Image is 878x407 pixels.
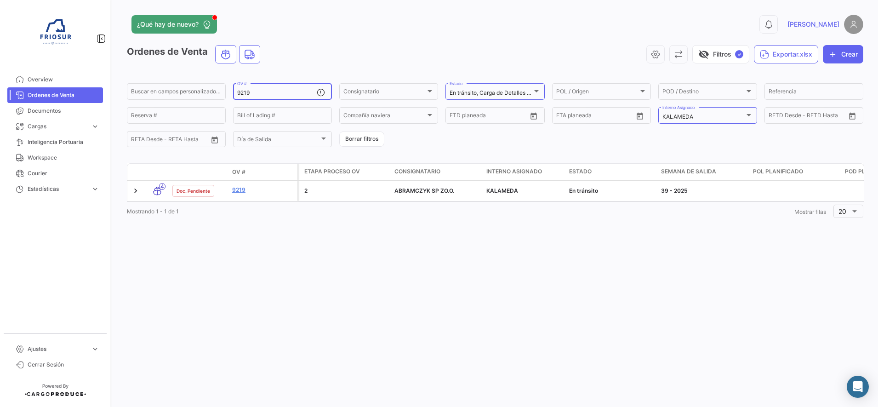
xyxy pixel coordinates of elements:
span: Mostrando 1 - 1 de 1 [127,208,179,215]
input: Hasta [579,114,616,120]
span: Cargas [28,122,87,131]
span: 4 [159,183,165,190]
span: expand_more [91,345,99,353]
span: Documentos [28,107,99,115]
button: Open calendar [527,109,541,123]
span: Consignatario [394,167,440,176]
div: 39 - 2025 [661,187,746,195]
div: Abrir Intercom Messenger [847,376,869,398]
span: Overview [28,75,99,84]
h3: Ordenes de Venta [127,45,263,63]
button: visibility_offFiltros✓ [692,45,749,63]
span: expand_more [91,185,99,193]
button: Open calendar [845,109,859,123]
span: POL / Origen [556,90,639,96]
span: Estado [569,167,592,176]
span: Cerrar Sesión [28,361,99,369]
mat-select-trigger: KALAMEDA [662,113,693,120]
span: Consignatario [343,90,426,96]
span: POL Planificado [753,167,803,176]
span: 20 [838,207,846,215]
span: Semana de Salida [661,167,716,176]
button: Borrar filtros [339,132,384,147]
datatable-header-cell: OV # [228,164,297,180]
span: Courier [28,169,99,178]
span: POD / Destino [662,90,745,96]
datatable-header-cell: Consignatario [391,164,483,180]
img: placeholder-user.png [844,15,863,34]
span: [PERSON_NAME] [787,20,839,29]
span: Interno Asignado [486,167,542,176]
span: visibility_off [698,49,709,60]
button: Exportar.xlsx [754,45,818,63]
span: Ordenes de Venta [28,91,99,99]
button: Open calendar [633,109,647,123]
datatable-header-cell: Semana de Salida [657,164,749,180]
span: Estadísticas [28,185,87,193]
img: 6ea6c92c-e42a-4aa8-800a-31a9cab4b7b0.jpg [32,11,78,57]
span: Inteligencia Portuaria [28,138,99,146]
button: ¿Qué hay de nuevo? [131,15,217,34]
span: Doc. Pendiente [177,187,210,195]
a: Expand/Collapse Row [131,186,140,195]
datatable-header-cell: Etapa Proceso OV [299,164,391,180]
button: Crear [823,45,863,63]
span: ¿Qué hay de nuevo? [137,20,199,29]
datatable-header-cell: Estado [565,164,657,180]
a: Workspace [7,150,103,166]
span: Ajustes [28,345,87,353]
a: 9219 [232,186,294,194]
span: Etapa Proceso OV [304,167,360,176]
button: Ocean [216,46,236,63]
span: ✓ [735,50,743,58]
a: Courier [7,166,103,181]
span: Día de Salida [237,138,319,144]
a: Documentos [7,103,103,119]
a: Ordenes de Venta [7,87,103,103]
a: Inteligencia Portuaria [7,134,103,150]
input: Desde [556,114,573,120]
datatable-header-cell: Interno Asignado [483,164,565,180]
span: Workspace [28,154,99,162]
input: Hasta [473,114,509,120]
input: Hasta [154,138,191,144]
div: En tránsito [569,187,654,195]
span: KALAMEDA [486,187,518,194]
datatable-header-cell: Modo de Transporte [146,168,169,176]
button: Land [239,46,260,63]
button: Open calendar [208,133,222,147]
input: Desde [769,114,785,120]
datatable-header-cell: POL Planificado [749,164,841,180]
span: expand_more [91,122,99,131]
datatable-header-cell: Estado Doc. [169,168,228,176]
span: OV # [232,168,245,176]
input: Hasta [792,114,828,120]
span: Compañía naviera [343,114,426,120]
a: Overview [7,72,103,87]
input: Desde [450,114,466,120]
mat-select-trigger: En tránsito, Carga de Detalles Pendiente [450,89,553,96]
span: 2 [304,187,308,194]
span: ABRAMCZYK SP ZO.O. [394,187,454,194]
span: Mostrar filas [794,208,826,215]
input: Desde [131,138,148,144]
